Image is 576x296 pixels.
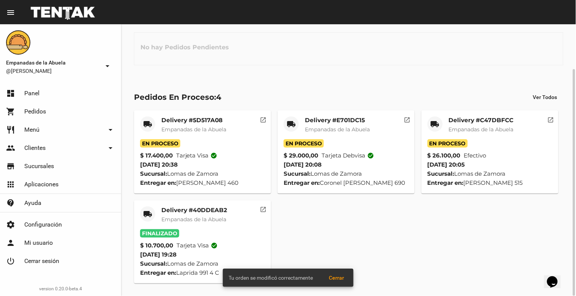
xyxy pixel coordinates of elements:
[322,151,374,160] span: Tarjeta debvisa
[6,238,15,247] mat-icon: person
[177,241,218,250] span: Tarjeta visa
[140,259,265,268] div: Lomas de Zamora
[284,178,409,187] div: Coronel [PERSON_NAME] 690
[428,178,552,187] div: [PERSON_NAME] 515
[428,139,468,148] span: En Proceso
[140,241,173,250] strong: $ 10.700,00
[284,139,324,148] span: En Proceso
[305,126,370,133] span: Empanadas de la Abuela
[428,161,465,168] span: [DATE] 20:05
[260,115,267,122] mat-icon: open_in_new
[161,117,226,124] mat-card-title: Delivery #5D517A08
[284,179,320,186] strong: Entregar en:
[323,271,350,285] button: Cerrar
[431,120,440,129] mat-icon: local_shipping
[140,179,176,186] strong: Entregar en:
[428,169,552,178] div: Lomas de Zamora
[6,67,100,75] span: @[PERSON_NAME]
[533,94,557,100] span: Ver Todos
[229,274,313,282] span: Tu orden se modificó correctamente
[24,126,39,134] span: Menú
[140,151,173,160] strong: $ 17.400,00
[140,139,180,148] span: En Proceso
[24,90,39,97] span: Panel
[284,169,409,178] div: Lomas de Zamora
[464,151,486,160] span: Efectivo
[6,257,15,266] mat-icon: power_settings_new
[329,275,344,281] span: Cerrar
[24,144,46,152] span: Clientes
[24,257,59,265] span: Cerrar sesión
[134,36,235,59] h3: No hay Pedidos Pendientes
[134,91,221,103] div: Pedidos En Proceso:
[106,125,115,134] mat-icon: arrow_drop_down
[428,170,454,177] strong: Sucursal:
[284,170,311,177] strong: Sucursal:
[140,229,179,238] span: Finalizado
[211,242,218,249] mat-icon: check_circle
[6,107,15,116] mat-icon: shopping_cart
[6,125,15,134] mat-icon: restaurant
[140,251,177,258] span: [DATE] 19:28
[140,178,265,187] div: [PERSON_NAME] 460
[527,90,563,104] button: Ver Todos
[6,198,15,208] mat-icon: contact_support
[140,268,265,277] div: Laprida 991 4 C
[544,266,568,288] iframe: chat widget
[24,221,62,228] span: Configuración
[428,179,464,186] strong: Entregar en:
[6,58,100,67] span: Empanadas de la Abuela
[140,161,178,168] span: [DATE] 20:38
[211,152,218,159] mat-icon: check_circle
[284,161,322,168] span: [DATE] 20:08
[449,126,514,133] span: Empanadas de la Abuela
[24,108,46,115] span: Pedidos
[428,151,461,160] strong: $ 26.100,00
[24,162,54,170] span: Sucursales
[140,260,167,267] strong: Sucursal:
[284,151,318,160] strong: $ 29.000,00
[6,89,15,98] mat-icon: dashboard
[143,209,152,219] mat-icon: local_shipping
[140,170,167,177] strong: Sucursal:
[24,199,41,207] span: Ayuda
[161,126,226,133] span: Empanadas de la Abuela
[161,206,227,214] mat-card-title: Delivery #40DDEAB2
[548,115,554,122] mat-icon: open_in_new
[6,180,15,189] mat-icon: apps
[6,8,15,17] mat-icon: menu
[6,285,115,293] div: version 0.20.0-beta.4
[6,143,15,153] mat-icon: people
[161,216,226,223] span: Empanadas de la Abuela
[305,117,370,124] mat-card-title: Delivery #E701DC15
[216,93,221,102] span: 4
[449,117,514,124] mat-card-title: Delivery #C47DBFCC
[404,115,410,122] mat-icon: open_in_new
[143,120,152,129] mat-icon: local_shipping
[260,205,267,212] mat-icon: open_in_new
[6,162,15,171] mat-icon: store
[176,151,218,160] span: Tarjeta visa
[106,143,115,153] mat-icon: arrow_drop_down
[140,169,265,178] div: Lomas de Zamora
[6,30,30,55] img: f0136945-ed32-4f7c-91e3-a375bc4bb2c5.png
[24,181,58,188] span: Aplicaciones
[140,269,176,276] strong: Entregar en:
[24,239,53,247] span: Mi usuario
[367,152,374,159] mat-icon: check_circle
[6,220,15,229] mat-icon: settings
[287,120,296,129] mat-icon: local_shipping
[103,61,112,71] mat-icon: arrow_drop_down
